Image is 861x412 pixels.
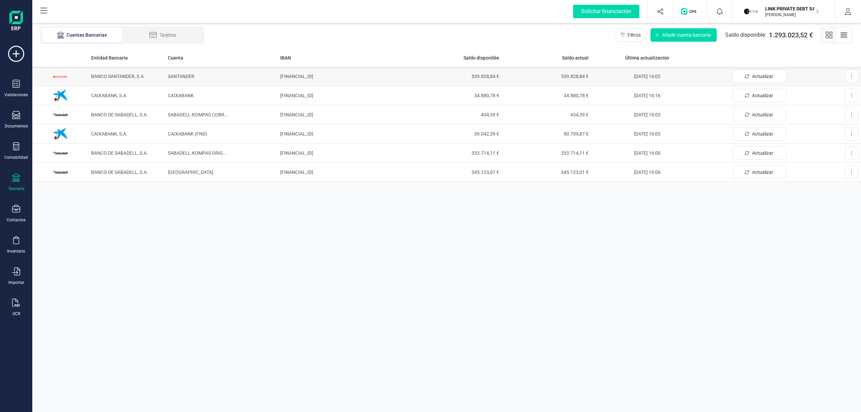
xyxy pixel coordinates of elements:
[415,92,499,99] span: 34.880,78 €
[50,124,70,144] img: Imagen de CAIXABANK, S.A.
[634,150,661,156] span: [DATE] 16:00
[744,4,758,19] img: LI
[168,150,227,156] span: SABADELL-KOMPAS ORIG ...
[91,170,148,175] span: BANCO DE SABADELL, S.A.
[625,54,669,61] span: Última actualización
[277,67,412,86] td: [FINANCIAL_ID]
[415,169,499,176] span: 345.123,01 €
[7,249,25,254] div: Inventario
[504,111,589,118] span: 434,39 €
[504,73,589,80] span: 539.828,84 €
[634,131,661,137] span: [DATE] 16:03
[168,54,183,61] span: Cuenta
[752,130,773,137] span: Actualizar
[752,169,773,176] span: Actualizar
[752,150,773,156] span: Actualizar
[8,186,25,191] div: Tesorería
[752,73,773,80] span: Actualizar
[725,31,766,39] span: Saldo disponible:
[55,32,109,38] div: Cuentas Bancarias
[765,12,819,17] p: [PERSON_NAME]
[415,111,499,118] span: 434,39 €
[277,124,412,144] td: [FINANCIAL_ID]
[4,92,28,98] div: Validaciones
[677,1,703,22] button: Logo de OPS
[8,280,24,285] div: Importar
[4,155,28,160] div: Contabilidad
[733,89,786,102] button: Actualizar
[277,105,412,124] td: [FINANCIAL_ID]
[733,70,786,83] button: Actualizar
[50,85,70,106] img: Imagen de CAIXABANK, S.A.
[280,54,291,61] span: IBAN
[168,74,194,79] span: SANTANDER
[504,130,589,137] span: 90.709,87 €
[733,165,786,179] button: Actualizar
[504,169,589,176] span: 345.123,01 €
[168,93,194,98] span: CAIXABANK
[733,108,786,121] button: Actualizar
[634,74,661,79] span: [DATE] 16:02
[650,28,717,42] button: Añadir cuenta bancaria
[616,28,646,42] button: Filtros
[91,112,148,117] span: BANCO DE SABADELL, S.A.
[681,8,699,15] img: Logo de OPS
[741,1,827,22] button: LILINK PRIVATE DEBT SA[PERSON_NAME]
[277,163,412,182] td: [FINANCIAL_ID]
[91,150,148,156] span: BANCO DE SABADELL, S.A.
[562,54,589,61] span: Saldo actual
[168,170,213,175] span: [GEOGRAPHIC_DATA]
[50,105,70,125] img: Imagen de BANCO DE SABADELL, S.A.
[415,73,499,80] span: 539.828,84 €
[9,11,23,32] img: Logo Finanedi
[565,1,647,22] button: Solicitar financiación
[634,93,661,98] span: [DATE] 16:16
[769,30,813,40] span: 1.293.023,52 €
[136,32,190,38] div: Tarjetas
[415,150,499,156] span: 333.714,11 €
[752,111,773,118] span: Actualizar
[50,66,70,86] img: Imagen de BANCO SANTANDER, S.A.
[168,112,228,117] span: SABADELL-KOMPAS COBR ...
[733,146,786,160] button: Actualizar
[277,86,412,105] td: [FINANCIAL_ID]
[50,162,70,182] img: Imagen de BANCO DE SABADELL, S.A.
[752,92,773,99] span: Actualizar
[504,150,589,156] span: 333.714,11 €
[504,92,589,99] span: 34.880,78 €
[733,127,786,141] button: Actualizar
[50,143,70,163] img: Imagen de BANCO DE SABADELL, S.A.
[573,5,639,18] div: Solicitar financiación
[628,32,641,38] span: Filtros
[765,5,819,12] p: LINK PRIVATE DEBT SA
[277,144,412,163] td: [FINANCIAL_ID]
[7,217,26,223] div: Contactos
[12,311,20,316] div: OCR
[5,123,28,129] div: Documentos
[415,130,499,137] span: 39.042,39 €
[91,93,127,98] span: CAIXABANK, S.A.
[91,74,145,79] span: BANCO SANTANDER, S.A.
[91,131,127,137] span: CAIXABANK, S.A.
[463,54,499,61] span: Saldo disponible
[168,131,207,137] span: CAIXABANK (FND)
[634,170,661,175] span: [DATE] 16:06
[634,112,661,117] span: [DATE] 16:03
[91,54,128,61] span: Entidad Bancaria
[662,32,711,38] span: Añadir cuenta bancaria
